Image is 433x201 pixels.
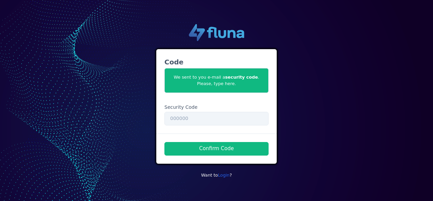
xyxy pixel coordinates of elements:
[164,57,269,67] h3: Code
[164,142,269,156] button: Confirm Code
[164,112,269,125] input: 000000
[156,172,277,178] p: Want to ?
[225,75,258,80] b: security code
[218,173,230,178] a: Login
[164,68,269,93] span: We sent to you e-mail a . Please, type here.
[164,104,198,111] label: Security Code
